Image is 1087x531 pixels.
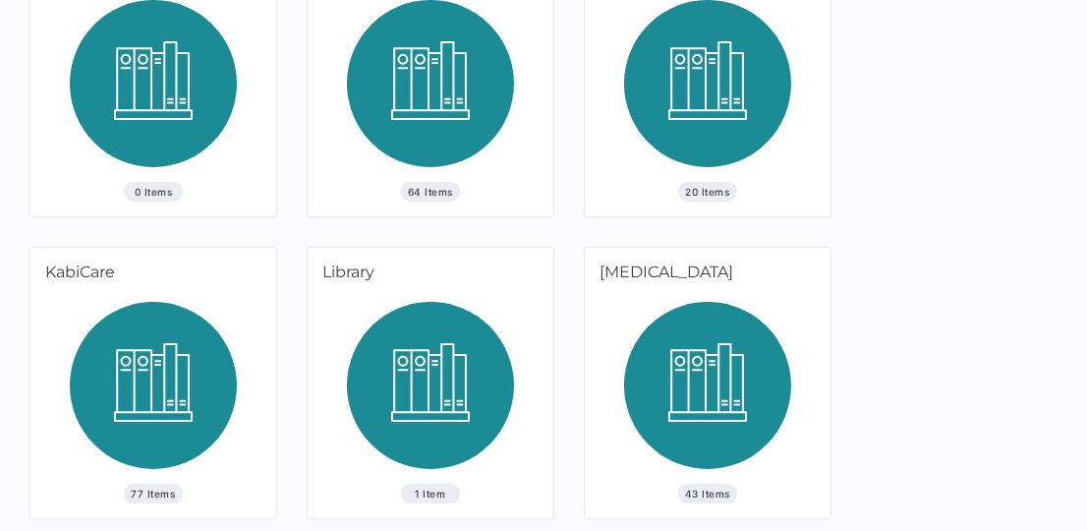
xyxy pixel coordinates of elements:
img: library_icon.d60aa8ac.svg [624,302,791,484]
span: 43 Items [678,484,737,503]
span: 64 Items [401,182,460,202]
span: 1 Item [401,484,460,503]
a: KabiCare77 Items [30,248,276,518]
span: 77 Items [124,484,183,503]
span: 0 Items [124,182,183,202]
img: library_icon.d60aa8ac.svg [70,302,237,484]
a: [MEDICAL_DATA]43 Items [585,248,830,518]
div: [MEDICAL_DATA] [585,248,824,302]
a: Library1 Item [308,248,553,518]
img: library_icon.d60aa8ac.svg [347,302,514,484]
div: Library [308,248,546,302]
span: 20 Items [678,182,737,202]
div: KabiCare [30,248,269,302]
